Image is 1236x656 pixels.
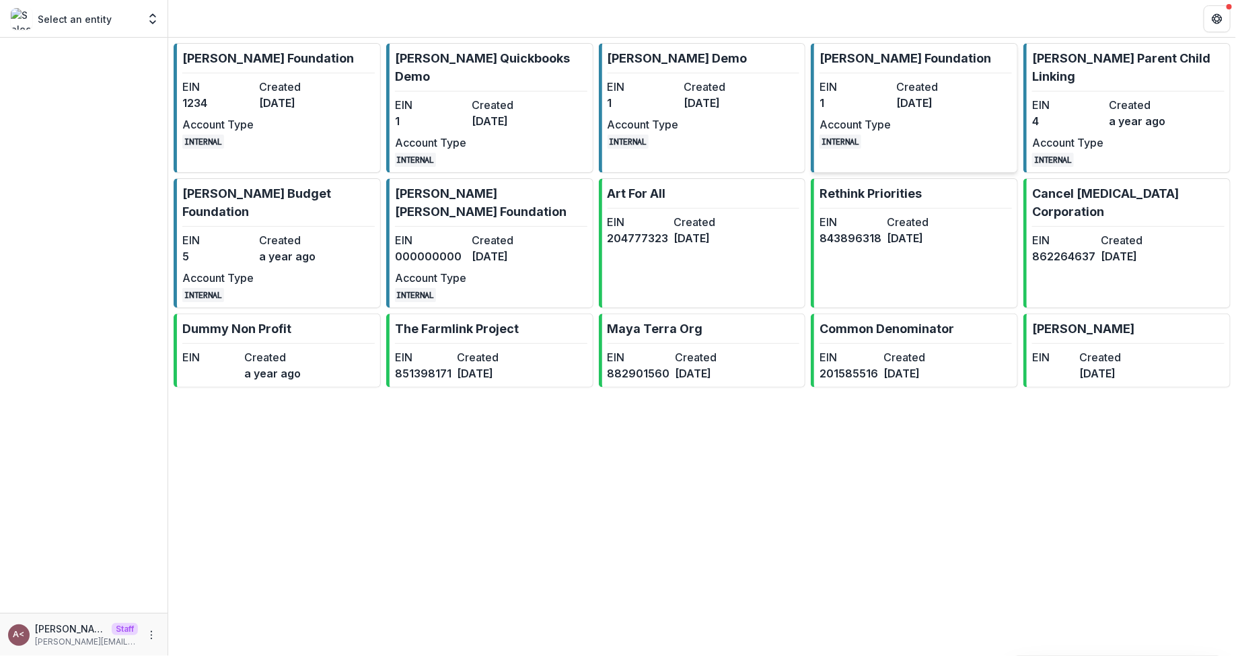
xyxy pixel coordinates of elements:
[1032,232,1095,248] dt: EIN
[38,12,112,26] p: Select an entity
[1032,153,1074,167] code: INTERNAL
[143,5,162,32] button: Open entity switcher
[472,248,543,264] dd: [DATE]
[386,43,593,173] a: [PERSON_NAME] Quickbooks DemoEIN1Created[DATE]Account TypeINTERNAL
[608,49,748,67] p: [PERSON_NAME] Demo
[182,270,254,286] dt: Account Type
[143,627,159,643] button: More
[887,230,949,246] dd: [DATE]
[599,314,806,388] a: Maya Terra OrgEIN882901560Created[DATE]
[259,95,330,111] dd: [DATE]
[608,116,679,133] dt: Account Type
[395,153,437,167] code: INTERNAL
[811,178,1018,308] a: Rethink PrioritiesEIN843896318Created[DATE]
[811,314,1018,388] a: Common DenominatorEIN201585516Created[DATE]
[182,49,354,67] p: [PERSON_NAME] Foundation
[896,79,968,95] dt: Created
[395,365,451,381] dd: 851398171
[820,320,954,338] p: Common Denominator
[174,43,381,173] a: [PERSON_NAME] FoundationEIN1234Created[DATE]Account TypeINTERNAL
[386,314,593,388] a: The Farmlink ProjectEIN851398171Created[DATE]
[11,8,32,30] img: Select an entity
[395,248,466,264] dd: 000000000
[820,79,891,95] dt: EIN
[259,248,330,264] dd: a year ago
[112,623,138,635] p: Staff
[386,178,593,308] a: [PERSON_NAME] [PERSON_NAME] FoundationEIN000000000Created[DATE]Account TypeINTERNAL
[820,116,891,133] dt: Account Type
[820,184,922,203] p: Rethink Priorities
[259,79,330,95] dt: Created
[1023,314,1231,388] a: [PERSON_NAME]EINCreated[DATE]
[174,178,381,308] a: [PERSON_NAME] Budget FoundationEIN5Createda year agoAccount TypeINTERNAL
[820,95,891,111] dd: 1
[1079,365,1121,381] dd: [DATE]
[472,232,543,248] dt: Created
[395,184,587,221] p: [PERSON_NAME] [PERSON_NAME] Foundation
[395,320,519,338] p: The Farmlink Project
[1032,248,1095,264] dd: 862264637
[395,232,466,248] dt: EIN
[599,178,806,308] a: Art For AllEIN204777323Created[DATE]
[820,349,878,365] dt: EIN
[1204,5,1231,32] button: Get Help
[608,95,679,111] dd: 1
[395,270,466,286] dt: Account Type
[820,365,878,381] dd: 201585516
[684,95,756,111] dd: [DATE]
[182,288,224,302] code: INTERNAL
[182,232,254,248] dt: EIN
[457,365,513,381] dd: [DATE]
[1101,248,1164,264] dd: [DATE]
[608,349,670,365] dt: EIN
[395,135,466,151] dt: Account Type
[1023,43,1231,173] a: [PERSON_NAME] Parent Child LinkingEIN4Createda year agoAccount TypeINTERNAL
[1101,232,1164,248] dt: Created
[608,365,670,381] dd: 882901560
[259,232,330,248] dt: Created
[883,349,942,365] dt: Created
[684,79,756,95] dt: Created
[674,214,735,230] dt: Created
[35,622,106,636] p: [PERSON_NAME] <[PERSON_NAME][EMAIL_ADDRESS][DOMAIN_NAME]>
[182,79,254,95] dt: EIN
[1109,97,1180,113] dt: Created
[1032,320,1134,338] p: [PERSON_NAME]
[608,135,649,149] code: INTERNAL
[608,184,666,203] p: Art For All
[599,43,806,173] a: [PERSON_NAME] DemoEIN1Created[DATE]Account TypeINTERNAL
[182,95,254,111] dd: 1234
[820,230,881,246] dd: 843896318
[896,95,968,111] dd: [DATE]
[13,630,25,639] div: Andrew Clegg <andrew@trytemelio.com>
[811,43,1018,173] a: [PERSON_NAME] FoundationEIN1Created[DATE]Account TypeINTERNAL
[608,230,669,246] dd: 204777323
[1032,349,1074,365] dt: EIN
[887,214,949,230] dt: Created
[608,214,669,230] dt: EIN
[395,288,437,302] code: INTERNAL
[674,230,735,246] dd: [DATE]
[472,97,543,113] dt: Created
[395,49,587,85] p: [PERSON_NAME] Quickbooks Demo
[35,636,138,648] p: [PERSON_NAME][EMAIL_ADDRESS][DOMAIN_NAME]
[244,365,301,381] dd: a year ago
[883,365,942,381] dd: [DATE]
[174,314,381,388] a: Dummy Non ProfitEINCreateda year ago
[395,349,451,365] dt: EIN
[472,113,543,129] dd: [DATE]
[182,248,254,264] dd: 5
[1023,178,1231,308] a: Cancel [MEDICAL_DATA] CorporationEIN862264637Created[DATE]
[182,135,224,149] code: INTERNAL
[1032,113,1103,129] dd: 4
[182,349,239,365] dt: EIN
[1032,49,1225,85] p: [PERSON_NAME] Parent Child Linking
[1109,113,1180,129] dd: a year ago
[1032,135,1103,151] dt: Account Type
[1079,349,1121,365] dt: Created
[182,116,254,133] dt: Account Type
[820,49,991,67] p: [PERSON_NAME] Foundation
[608,79,679,95] dt: EIN
[395,113,466,129] dd: 1
[244,349,301,365] dt: Created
